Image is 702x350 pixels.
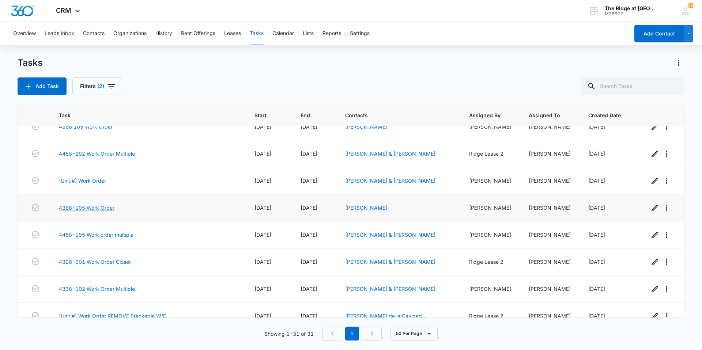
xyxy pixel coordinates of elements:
[59,150,135,157] a: 4458-202 Work Order Multiple
[113,22,147,45] button: Organizations
[59,123,113,130] a: 4366 105 Work Order
[59,312,167,320] a: (Unit #) Work Order REMOVE Stackable W/D
[469,285,511,293] div: [PERSON_NAME]
[469,123,511,130] div: [PERSON_NAME]
[345,286,435,292] a: [PERSON_NAME] & [PERSON_NAME]
[469,111,501,119] span: Assigned By
[254,111,272,119] span: Start
[688,3,694,8] span: 125
[254,313,271,319] span: [DATE]
[673,57,684,69] button: Actions
[59,111,226,119] span: Task
[264,330,314,338] p: Showing 1-31 of 31
[350,22,370,45] button: Settings
[155,22,172,45] button: History
[254,232,271,238] span: [DATE]
[529,231,571,239] div: [PERSON_NAME]
[301,151,317,157] span: [DATE]
[254,259,271,265] span: [DATE]
[588,123,605,130] span: [DATE]
[301,123,317,130] span: [DATE]
[588,232,605,238] span: [DATE]
[301,313,317,319] span: [DATE]
[605,5,658,11] div: account name
[83,22,105,45] button: Contacts
[181,22,215,45] button: Rent Offerings
[224,22,241,45] button: Leases
[303,22,314,45] button: Lists
[45,22,74,45] button: Leads Inbox
[254,178,271,184] span: [DATE]
[588,205,605,211] span: [DATE]
[588,151,605,157] span: [DATE]
[588,178,605,184] span: [DATE]
[59,258,131,266] a: 4326-301 Work Order Closet
[529,150,571,157] div: [PERSON_NAME]
[59,285,135,293] a: 4338-102 Work Order Multiple
[345,205,387,211] a: [PERSON_NAME]
[301,205,317,211] span: [DATE]
[301,259,317,265] span: [DATE]
[301,178,317,184] span: [DATE]
[605,11,658,16] div: account id
[345,123,387,130] a: [PERSON_NAME]
[59,204,114,212] a: 4366-105 Work Order
[18,57,42,68] h1: Tasks
[301,111,317,119] span: End
[529,111,560,119] span: Assigned To
[588,259,605,265] span: [DATE]
[345,232,435,238] a: [PERSON_NAME] & [PERSON_NAME]
[322,327,382,341] nav: Pagination
[469,312,511,320] div: Ridge Lease 2
[469,204,511,212] div: [PERSON_NAME]
[529,258,571,266] div: [PERSON_NAME]
[469,150,511,157] div: Ridge Lease 2
[529,177,571,184] div: [PERSON_NAME]
[254,151,271,157] span: [DATE]
[322,22,341,45] button: Reports
[13,22,36,45] button: Overview
[97,84,104,89] span: (2)
[688,3,694,8] div: notifications count
[469,231,511,239] div: [PERSON_NAME]
[588,313,605,319] span: [DATE]
[345,151,435,157] a: [PERSON_NAME] & [PERSON_NAME]
[529,204,571,212] div: [PERSON_NAME]
[529,312,571,320] div: [PERSON_NAME]
[390,327,438,341] button: 50 Per Page
[254,123,271,130] span: [DATE]
[529,123,571,130] div: [PERSON_NAME]
[18,77,67,95] button: Add Task
[469,258,511,266] div: Ridge Lease 2
[272,22,294,45] button: Calendar
[634,25,684,42] button: Add Contact
[72,77,122,95] button: Filters(2)
[581,77,684,95] input: Search Tasks
[588,286,605,292] span: [DATE]
[588,111,621,119] span: Created Date
[301,232,317,238] span: [DATE]
[345,327,359,341] em: 1
[56,7,71,14] span: CRM
[254,205,271,211] span: [DATE]
[529,285,571,293] div: [PERSON_NAME]
[469,177,511,184] div: [PERSON_NAME]
[345,111,441,119] span: Contacts
[250,22,264,45] button: Tasks
[254,286,271,292] span: [DATE]
[345,259,435,265] a: [PERSON_NAME] & [PERSON_NAME]
[59,177,106,184] a: (Unit #) Work Order
[345,313,435,327] a: [PERSON_NAME] de la Cavidad [PERSON_NAME] & [PERSON_NAME]
[345,178,435,184] a: [PERSON_NAME] & [PERSON_NAME]
[59,231,133,239] a: 4458-105 Work order multiple
[301,286,317,292] span: [DATE]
